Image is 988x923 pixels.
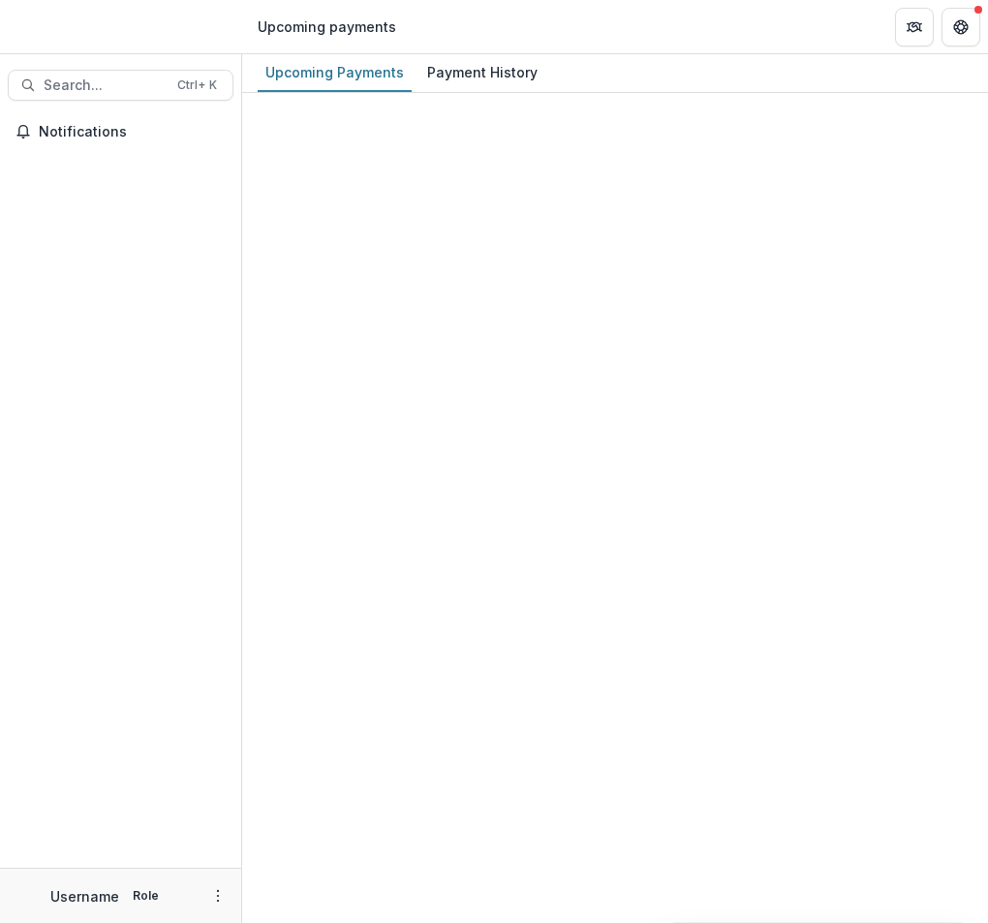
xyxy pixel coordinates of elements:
[258,16,396,37] div: Upcoming payments
[250,13,404,41] nav: breadcrumb
[258,58,412,86] div: Upcoming Payments
[942,8,980,46] button: Get Help
[127,887,165,905] p: Role
[44,77,166,94] span: Search...
[258,54,412,92] a: Upcoming Payments
[895,8,934,46] button: Partners
[173,75,221,96] div: Ctrl + K
[419,58,545,86] div: Payment History
[8,116,233,147] button: Notifications
[206,884,230,908] button: More
[8,70,233,101] button: Search...
[39,124,226,140] span: Notifications
[419,54,545,92] a: Payment History
[50,886,119,907] p: Username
